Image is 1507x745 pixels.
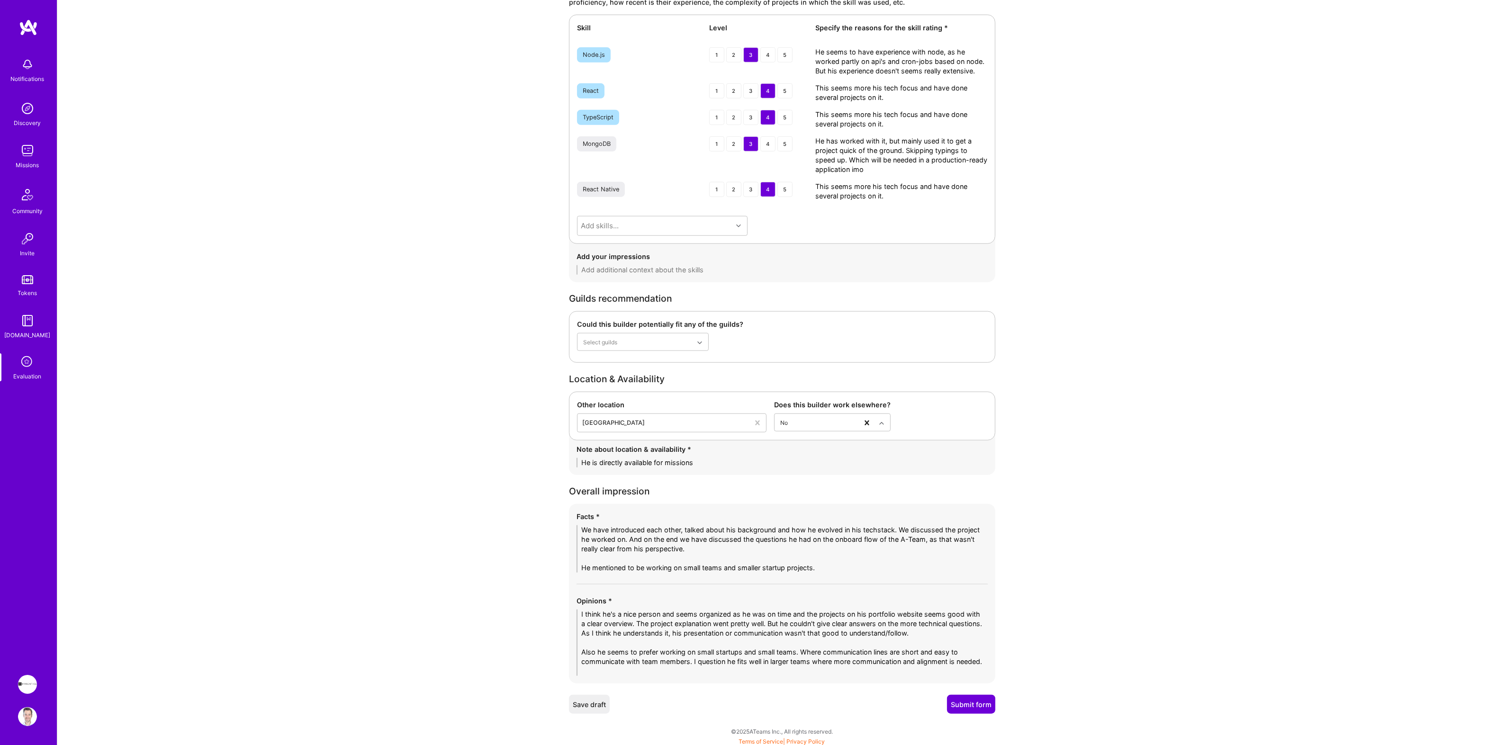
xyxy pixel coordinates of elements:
[743,83,758,99] div: 3
[12,206,43,216] div: Community
[743,182,758,197] div: 3
[583,140,611,148] div: MongoDB
[743,136,758,152] div: 3
[777,83,793,99] div: 5
[709,136,724,152] div: 1
[726,110,741,125] div: 2
[19,19,38,36] img: logo
[18,99,37,118] img: discovery
[709,47,724,63] div: 1
[18,55,37,74] img: bell
[577,251,988,261] div: Add your impressions
[22,275,33,284] img: tokens
[20,248,35,258] div: Invite
[16,183,39,206] img: Community
[777,182,793,197] div: 5
[569,486,995,496] div: Overall impression
[777,47,793,63] div: 5
[879,421,884,426] i: icon Chevron
[760,47,776,63] div: 4
[815,136,987,174] textarea: He has worked with it, but mainly used it to get a project quick of the ground. Skipping typings ...
[760,136,776,152] div: 4
[569,294,995,304] div: Guilds recommendation
[760,110,776,125] div: 4
[736,224,741,228] i: icon Chevron
[577,444,988,454] div: Note about location & availability *
[583,87,599,95] div: React
[577,525,988,573] textarea: We have introduced each other, talked about his background and how he evolved in his techstack. W...
[760,83,776,99] div: 4
[726,182,741,197] div: 2
[577,610,988,676] textarea: I think he's a nice person and seems organized as he was on time and the projects on his portfoli...
[18,229,37,248] img: Invite
[11,74,45,84] div: Notifications
[743,110,758,125] div: 3
[743,47,758,63] div: 3
[774,400,891,410] div: Does this builder work elsewhere?
[14,371,42,381] div: Evaluation
[709,23,804,33] div: Level
[18,707,37,726] img: User Avatar
[777,136,793,152] div: 5
[18,288,37,298] div: Tokens
[815,110,987,129] textarea: This seems more his tech focus and have done several projects on it.
[726,83,741,99] div: 2
[709,83,724,99] div: 1
[739,738,825,745] span: |
[815,83,987,102] textarea: This seems more his tech focus and have done several projects on it.
[16,707,39,726] a: User Avatar
[815,47,987,76] textarea: He seems to have experience with node, as he worked partly on api's and cron-jobs based on node. ...
[726,136,741,152] div: 2
[726,47,741,63] div: 2
[18,353,36,371] i: icon SelectionTeam
[777,110,793,125] div: 5
[577,23,698,33] div: Skill
[739,738,784,745] a: Terms of Service
[947,695,995,714] button: Submit form
[57,719,1507,743] div: © 2025 ATeams Inc., All rights reserved.
[577,319,709,329] div: Could this builder potentially fit any of the guilds?
[583,114,614,121] div: TypeScript
[709,110,724,125] div: 1
[18,311,37,330] img: guide book
[815,23,987,33] div: Specify the reasons for the skill rating *
[583,51,605,59] div: Node.js
[581,221,619,231] div: Add skills...
[697,341,702,345] i: icon Chevron
[18,675,37,694] img: Apprentice: Life science technology services
[787,738,825,745] a: Privacy Policy
[760,182,776,197] div: 4
[14,118,41,128] div: Discovery
[577,400,767,410] div: Other location
[582,418,645,428] div: [GEOGRAPHIC_DATA]
[18,141,37,160] img: teamwork
[709,182,724,197] div: 1
[815,182,987,201] textarea: This seems more his tech focus and have done several projects on it.
[577,512,988,521] div: Facts *
[583,186,619,193] div: React Native
[569,374,995,384] div: Location & Availability
[569,695,610,714] button: Save draft
[16,675,39,694] a: Apprentice: Life science technology services
[16,160,39,170] div: Missions
[780,418,788,428] div: No
[577,596,988,606] div: Opinions *
[583,337,617,347] div: Select guilds
[577,458,988,467] textarea: He is directly available for missions
[5,330,51,340] div: [DOMAIN_NAME]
